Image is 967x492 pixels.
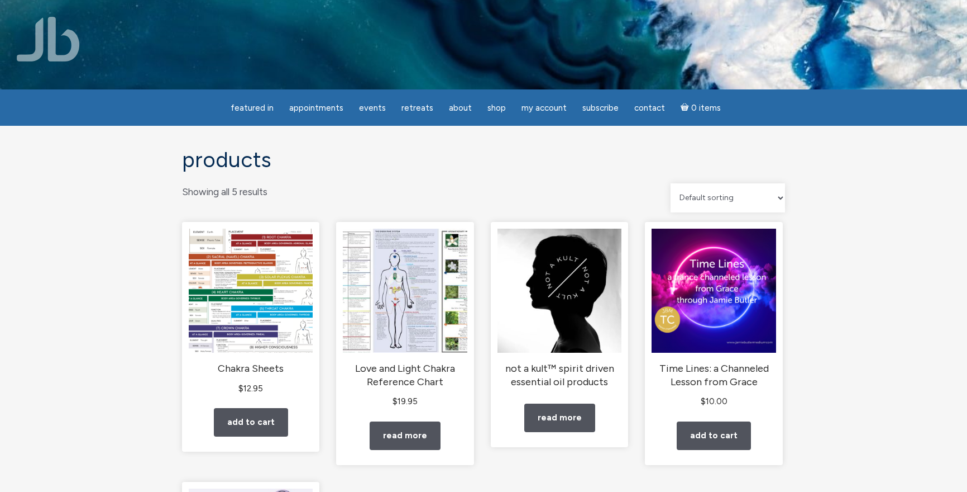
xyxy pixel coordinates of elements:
[231,103,274,113] span: featured in
[524,404,595,432] a: Read more about “not a kult™ spirit driven essential oil products”
[652,362,775,389] h2: Time Lines: a Channeled Lesson from Grace
[370,422,441,450] a: Read more about “Love and Light Chakra Reference Chart”
[628,97,672,119] a: Contact
[189,229,313,353] img: Chakra Sheets
[497,229,621,389] a: not a kult™ spirit driven essential oil products
[449,103,472,113] span: About
[343,229,467,353] img: Love and Light Chakra Reference Chart
[481,97,513,119] a: Shop
[681,103,691,113] i: Cart
[238,384,243,394] span: $
[189,229,313,396] a: Chakra Sheets $12.95
[497,229,621,353] img: not a kult™ spirit driven essential oil products
[343,362,467,389] h2: Love and Light Chakra Reference Chart
[652,229,775,409] a: Time Lines: a Channeled Lesson from Grace $10.00
[576,97,625,119] a: Subscribe
[487,103,506,113] span: Shop
[182,148,785,172] h1: Products
[238,384,263,394] bdi: 12.95
[352,97,392,119] a: Events
[582,103,619,113] span: Subscribe
[691,104,721,112] span: 0 items
[497,362,621,389] h2: not a kult™ spirit driven essential oil products
[401,103,433,113] span: Retreats
[182,183,267,201] p: Showing all 5 results
[214,408,288,437] a: Add to cart: “Chakra Sheets”
[359,103,386,113] span: Events
[442,97,478,119] a: About
[521,103,567,113] span: My Account
[283,97,350,119] a: Appointments
[652,229,775,353] img: Time Lines: a Channeled Lesson from Grace
[395,97,440,119] a: Retreats
[17,17,80,61] img: Jamie Butler. The Everyday Medium
[392,396,418,406] bdi: 19.95
[392,396,398,406] span: $
[189,362,313,376] h2: Chakra Sheets
[515,97,573,119] a: My Account
[671,183,785,212] select: Shop order
[701,396,706,406] span: $
[634,103,665,113] span: Contact
[289,103,343,113] span: Appointments
[343,229,467,409] a: Love and Light Chakra Reference Chart $19.95
[701,396,727,406] bdi: 10.00
[674,96,727,119] a: Cart0 items
[224,97,280,119] a: featured in
[677,422,751,450] a: Add to cart: “Time Lines: a Channeled Lesson from Grace”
